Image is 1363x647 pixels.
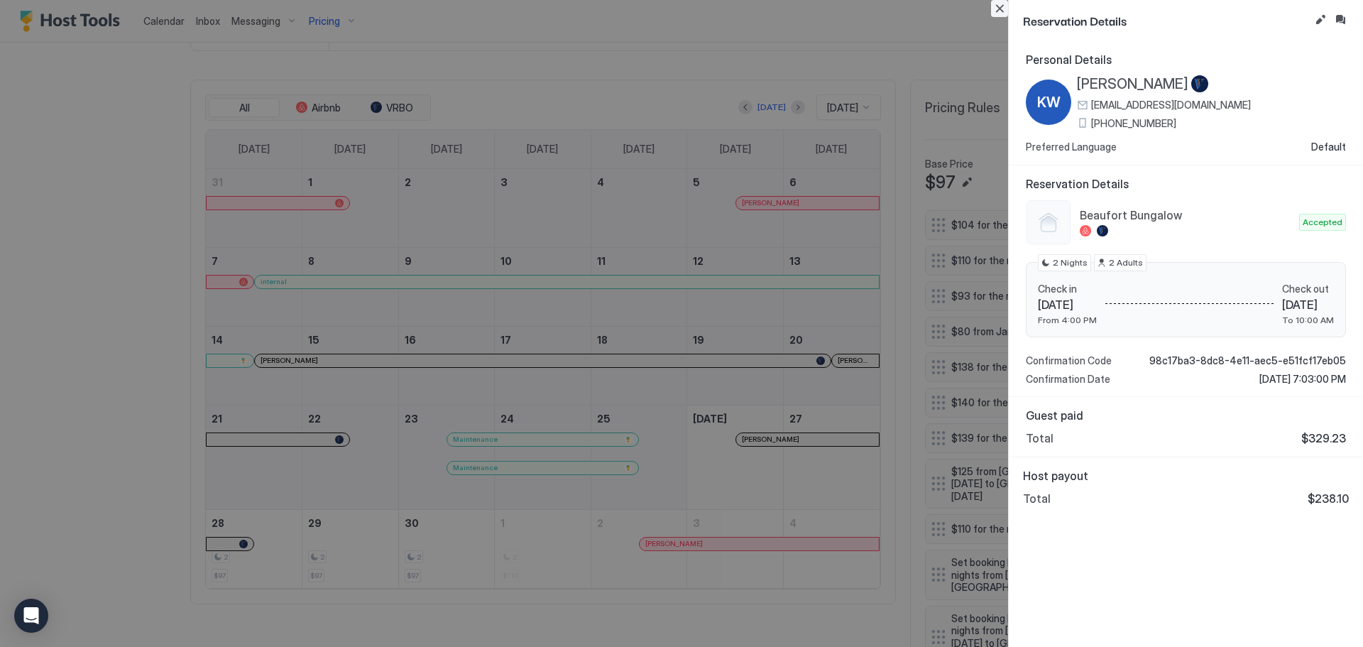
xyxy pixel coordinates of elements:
[1053,256,1088,269] span: 2 Nights
[1026,408,1346,423] span: Guest paid
[1091,99,1251,112] span: [EMAIL_ADDRESS][DOMAIN_NAME]
[1077,75,1188,93] span: [PERSON_NAME]
[1149,354,1346,367] span: 98c17ba3-8dc8-4e11-aec5-e51fcf17eb05
[1301,431,1346,445] span: $329.23
[14,599,48,633] div: Open Intercom Messenger
[1038,315,1097,325] span: From 4:00 PM
[1303,216,1342,229] span: Accepted
[1282,315,1334,325] span: To 10:00 AM
[1026,373,1110,386] span: Confirmation Date
[1091,117,1176,130] span: [PHONE_NUMBER]
[1038,283,1097,295] span: Check in
[1026,354,1112,367] span: Confirmation Code
[1023,491,1051,506] span: Total
[1026,141,1117,153] span: Preferred Language
[1037,92,1061,113] span: KW
[1308,491,1349,506] span: $238.10
[1332,11,1349,28] button: Inbox
[1109,256,1143,269] span: 2 Adults
[1026,177,1346,191] span: Reservation Details
[1023,11,1309,29] span: Reservation Details
[1311,141,1346,153] span: Default
[1259,373,1346,386] span: [DATE] 7:03:00 PM
[1282,298,1334,312] span: [DATE]
[1282,283,1334,295] span: Check out
[1026,53,1346,67] span: Personal Details
[1026,431,1053,445] span: Total
[1312,11,1329,28] button: Edit reservation
[1038,298,1097,312] span: [DATE]
[1023,469,1349,483] span: Host payout
[1080,208,1293,222] span: Beaufort Bungalow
